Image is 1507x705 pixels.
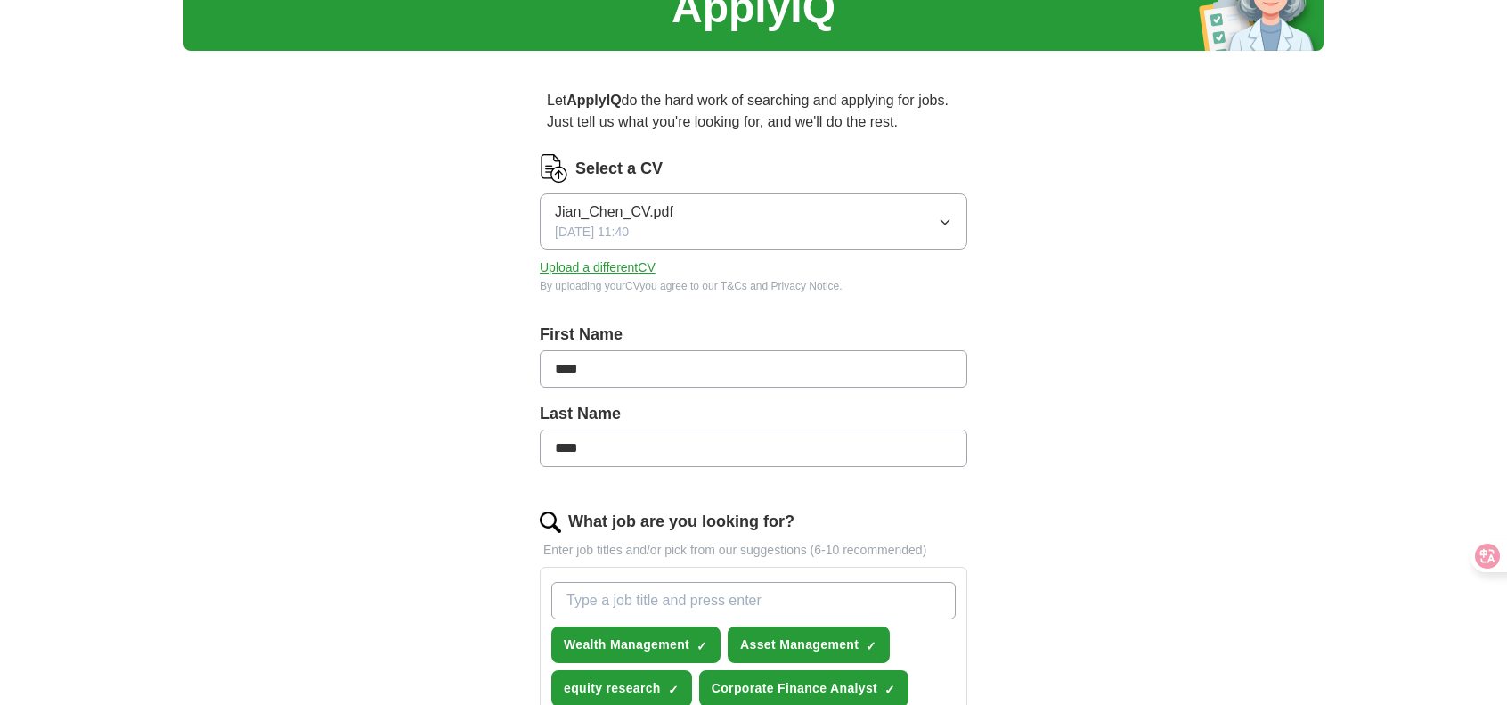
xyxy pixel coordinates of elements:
img: CV Icon [540,154,568,183]
div: By uploading your CV you agree to our and . [540,278,967,294]
p: Let do the hard work of searching and applying for jobs. Just tell us what you're looking for, an... [540,83,967,140]
span: Corporate Finance Analyst [712,679,877,698]
span: Asset Management [740,635,859,654]
p: Enter job titles and/or pick from our suggestions (6-10 recommended) [540,541,967,560]
label: What job are you looking for? [568,510,794,534]
span: Wealth Management [564,635,689,654]
span: ✓ [696,639,707,653]
button: Upload a differentCV [540,258,656,277]
label: Select a CV [575,157,663,181]
span: Jian_Chen_CV.pdf [555,201,673,223]
input: Type a job title and press enter [551,582,956,619]
label: Last Name [540,402,967,426]
span: equity research [564,679,661,698]
label: First Name [540,323,967,347]
a: T&Cs [721,280,747,292]
img: search.png [540,512,561,533]
span: ✓ [884,683,895,697]
span: ✓ [866,639,876,653]
button: Wealth Management✓ [551,627,721,663]
button: Jian_Chen_CV.pdf[DATE] 11:40 [540,193,967,250]
strong: ApplyIQ [566,93,621,108]
a: Privacy Notice [771,280,840,292]
span: ✓ [668,683,679,697]
span: [DATE] 11:40 [555,223,629,242]
button: Asset Management✓ [728,627,890,663]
